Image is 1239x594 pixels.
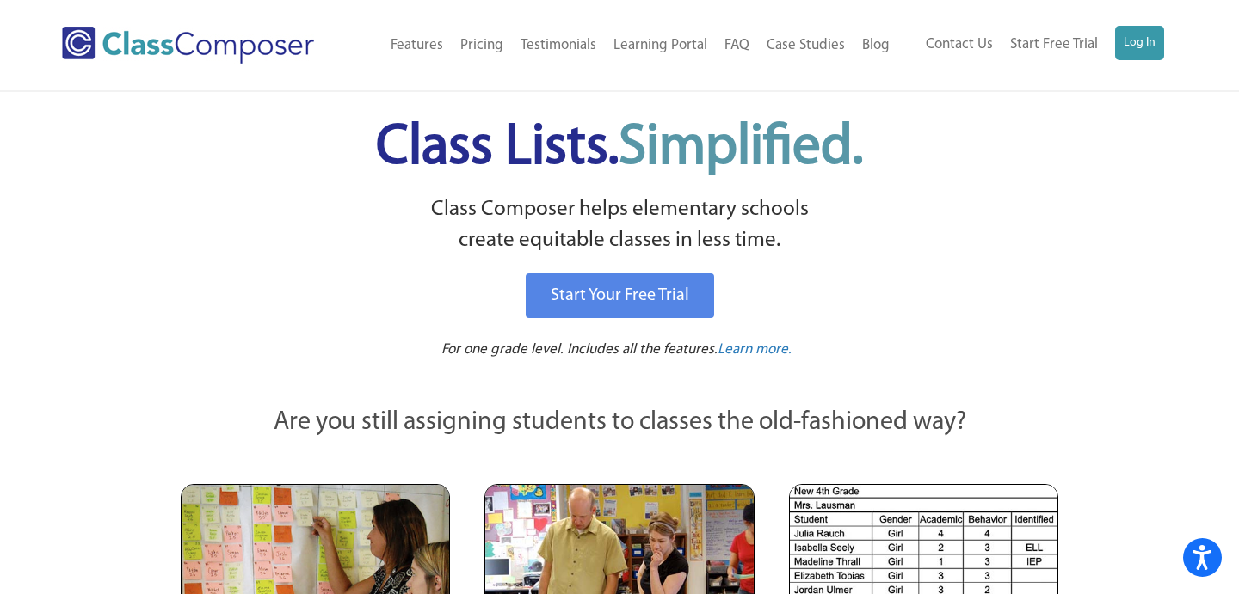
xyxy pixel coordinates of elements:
[512,27,605,64] a: Testimonials
[452,27,512,64] a: Pricing
[619,120,863,176] span: Simplified.
[382,27,452,64] a: Features
[376,120,863,176] span: Class Lists.
[898,26,1164,64] nav: Header Menu
[1115,26,1164,60] a: Log In
[441,342,718,357] span: For one grade level. Includes all the features.
[354,27,898,64] nav: Header Menu
[551,287,689,304] span: Start Your Free Trial
[181,404,1058,442] p: Are you still assigning students to classes the old-fashioned way?
[917,26,1002,64] a: Contact Us
[854,27,898,64] a: Blog
[718,340,792,361] a: Learn more.
[62,27,314,64] img: Class Composer
[718,342,792,357] span: Learn more.
[178,194,1061,257] p: Class Composer helps elementary schools create equitable classes in less time.
[605,27,716,64] a: Learning Portal
[1002,26,1106,64] a: Start Free Trial
[716,27,758,64] a: FAQ
[526,273,714,318] a: Start Your Free Trial
[758,27,854,64] a: Case Studies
